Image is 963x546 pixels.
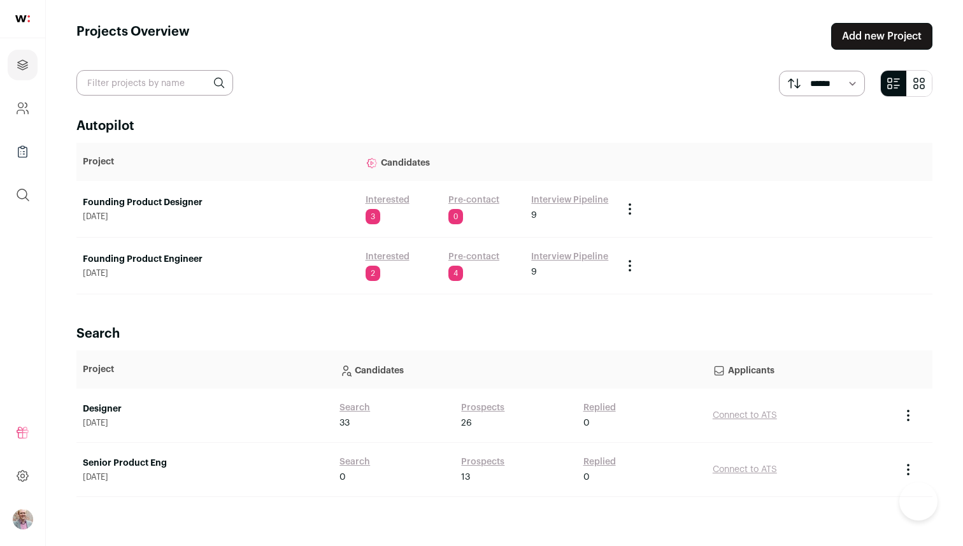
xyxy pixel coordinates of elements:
[83,196,353,209] a: Founding Product Designer
[366,149,610,175] p: Candidates
[901,408,916,423] button: Project Actions
[831,23,932,50] a: Add new Project
[899,482,938,521] iframe: Help Scout Beacon - Open
[83,472,327,482] span: [DATE]
[366,250,410,263] a: Interested
[13,509,33,529] img: 190284-medium_jpg
[13,509,33,529] button: Open dropdown
[713,411,777,420] a: Connect to ATS
[83,457,327,470] a: Senior Product Eng
[83,155,353,168] p: Project
[461,401,504,414] a: Prospects
[76,23,190,50] h1: Projects Overview
[583,471,590,484] span: 0
[448,209,463,224] span: 0
[8,50,38,80] a: Projects
[461,417,472,429] span: 26
[583,456,616,468] a: Replied
[583,401,616,414] a: Replied
[339,417,350,429] span: 33
[622,201,638,217] button: Project Actions
[531,209,537,222] span: 9
[901,462,916,477] button: Project Actions
[83,363,327,376] p: Project
[339,357,700,382] p: Candidates
[76,325,932,343] h2: Search
[461,471,470,484] span: 13
[8,93,38,124] a: Company and ATS Settings
[83,253,353,266] a: Founding Product Engineer
[531,266,537,278] span: 9
[83,212,353,222] span: [DATE]
[448,194,499,206] a: Pre-contact
[713,465,777,474] a: Connect to ATS
[339,401,370,414] a: Search
[461,456,504,468] a: Prospects
[622,258,638,273] button: Project Actions
[15,15,30,22] img: wellfound-shorthand-0d5821cbd27db2630d0214b213865d53afaa358527fdda9d0ea32b1df1b89c2c.svg
[339,471,346,484] span: 0
[83,268,353,278] span: [DATE]
[76,117,932,135] h2: Autopilot
[76,70,233,96] input: Filter projects by name
[8,136,38,167] a: Company Lists
[531,250,608,263] a: Interview Pipeline
[339,456,370,468] a: Search
[583,417,590,429] span: 0
[366,194,410,206] a: Interested
[366,266,380,281] span: 2
[531,194,608,206] a: Interview Pipeline
[83,403,327,415] a: Designer
[83,418,327,428] span: [DATE]
[448,266,463,281] span: 4
[448,250,499,263] a: Pre-contact
[713,357,888,382] p: Applicants
[366,209,380,224] span: 3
